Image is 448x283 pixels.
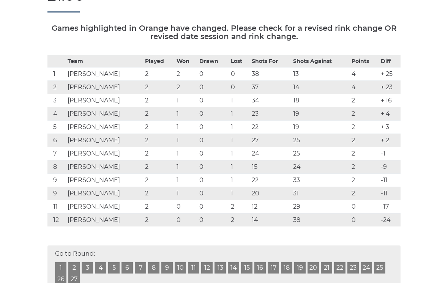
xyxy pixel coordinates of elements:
th: Lost [229,55,250,67]
td: + 3 [379,120,401,134]
td: 38 [291,213,350,226]
td: 24 [250,147,291,160]
th: Diff [379,55,401,67]
td: 1 [175,107,198,120]
td: 2 [143,173,175,187]
a: 14 [228,262,239,274]
td: 15 [250,160,291,173]
td: [PERSON_NAME] [66,94,143,107]
td: 2 [143,120,175,134]
td: 14 [291,80,350,94]
td: 0 [197,107,229,120]
td: 2 [350,147,379,160]
td: 0 [175,213,198,226]
td: [PERSON_NAME] [66,67,143,80]
td: 27 [250,134,291,147]
td: 24 [291,160,350,173]
td: 4 [350,80,379,94]
td: 1 [229,147,250,160]
td: 2 [143,134,175,147]
a: 23 [347,262,359,274]
td: -1 [379,147,401,160]
td: [PERSON_NAME] [66,200,143,213]
th: Points [350,55,379,67]
a: 17 [268,262,279,274]
td: [PERSON_NAME] [66,147,143,160]
a: 2 [68,262,80,274]
td: 19 [291,107,350,120]
td: 18 [291,94,350,107]
a: 4 [95,262,106,274]
td: -9 [379,160,401,173]
td: 1 [229,173,250,187]
td: 0 [197,147,229,160]
a: 24 [361,262,372,274]
a: 20 [308,262,319,274]
td: [PERSON_NAME] [66,173,143,187]
td: 2 [350,94,379,107]
td: [PERSON_NAME] [66,80,143,94]
th: Won [175,55,198,67]
td: + 2 [379,134,401,147]
td: 2 [350,160,379,173]
td: 23 [250,107,291,120]
td: 1 [175,173,198,187]
td: 29 [291,200,350,213]
a: 18 [281,262,292,274]
a: 3 [82,262,93,274]
td: 0 [197,67,229,80]
a: 15 [241,262,252,274]
th: Shots Against [291,55,350,67]
td: 9 [47,187,66,200]
td: 22 [250,120,291,134]
td: 0 [197,120,229,134]
td: 0 [197,94,229,107]
td: 1 [229,134,250,147]
h5: Games highlighted in Orange have changed. Please check for a revised rink change OR revised date ... [47,24,401,41]
td: 19 [291,120,350,134]
a: 19 [294,262,306,274]
td: 1 [175,134,198,147]
td: [PERSON_NAME] [66,120,143,134]
td: + 4 [379,107,401,120]
a: 8 [148,262,159,274]
a: 10 [175,262,186,274]
td: 0 [197,80,229,94]
td: 0 [197,134,229,147]
a: 21 [321,262,332,274]
td: 2 [143,107,175,120]
td: 2 [47,80,66,94]
td: 2 [350,107,379,120]
td: 1 [229,120,250,134]
td: [PERSON_NAME] [66,160,143,173]
td: 2 [229,200,250,213]
td: 1 [229,187,250,200]
td: 1 [229,107,250,120]
td: 38 [250,67,291,80]
td: 14 [250,213,291,226]
td: 0 [350,213,379,226]
td: -11 [379,173,401,187]
td: 1 [47,67,66,80]
td: 1 [175,147,198,160]
td: [PERSON_NAME] [66,107,143,120]
td: 4 [47,107,66,120]
td: 6 [47,134,66,147]
a: 16 [254,262,266,274]
td: 12 [250,200,291,213]
a: 6 [121,262,133,274]
td: 0 [229,80,250,94]
td: -11 [379,187,401,200]
td: 1 [175,120,198,134]
td: 2 [229,213,250,226]
td: 3 [47,94,66,107]
td: 2 [143,200,175,213]
td: 0 [197,173,229,187]
td: 13 [291,67,350,80]
a: 7 [135,262,146,274]
a: 25 [374,262,385,274]
a: 12 [201,262,213,274]
td: 11 [47,200,66,213]
a: 11 [188,262,199,274]
td: 2 [143,213,175,226]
